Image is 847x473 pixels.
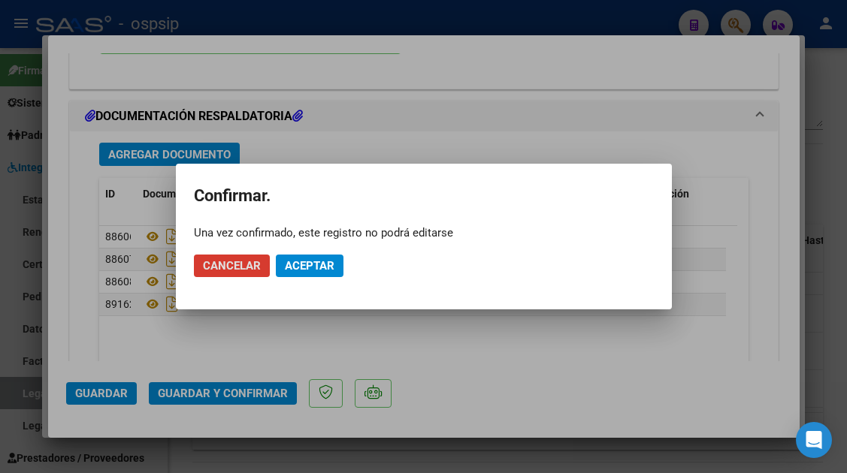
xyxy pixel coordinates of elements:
[194,255,270,277] button: Cancelar
[194,182,654,210] h2: Confirmar.
[203,259,261,273] span: Cancelar
[796,422,832,458] div: Open Intercom Messenger
[194,225,654,240] div: Una vez confirmado, este registro no podrá editarse
[276,255,343,277] button: Aceptar
[285,259,334,273] span: Aceptar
